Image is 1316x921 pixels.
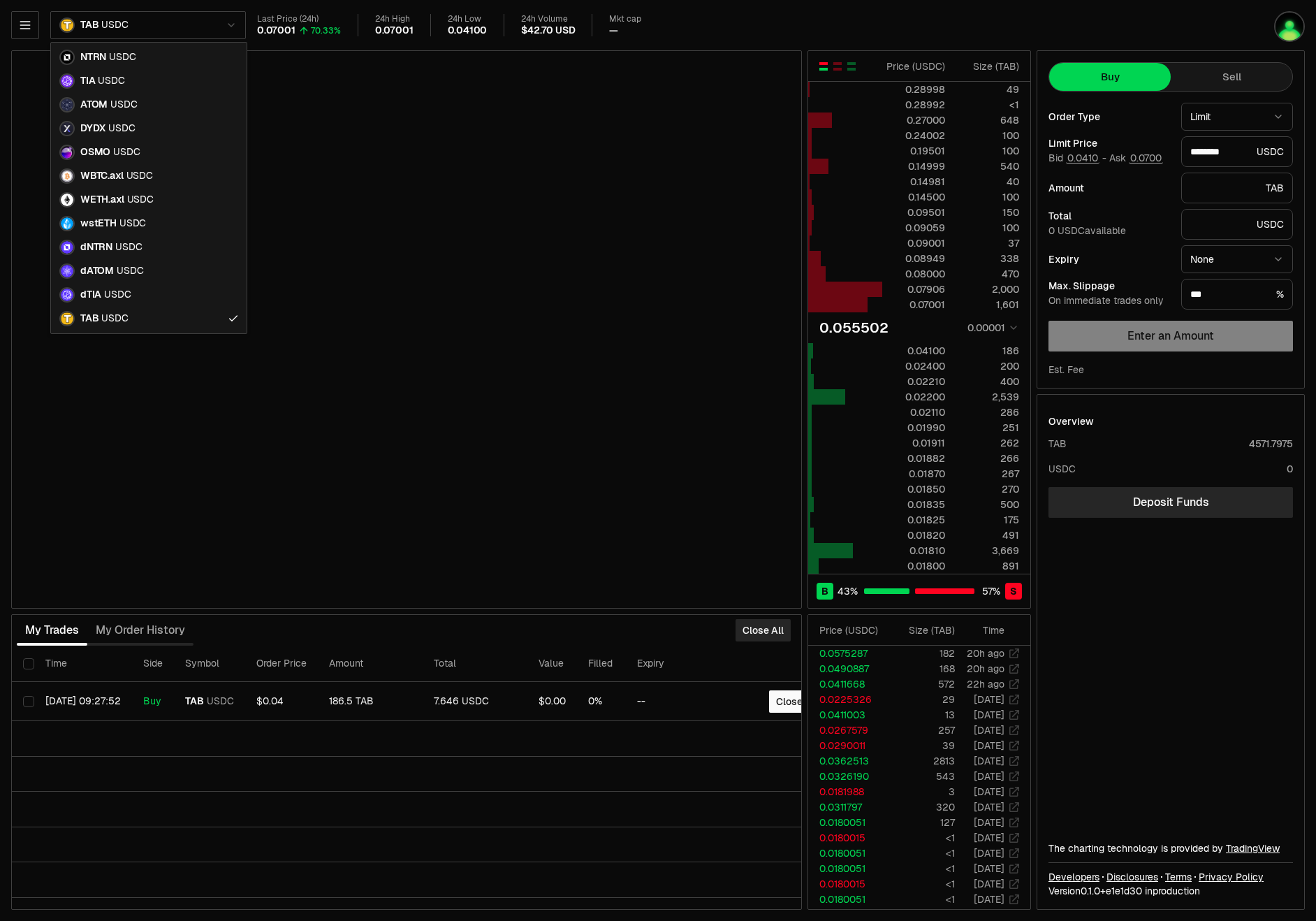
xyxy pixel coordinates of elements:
span: TAB [80,312,98,325]
span: USDC [104,289,131,301]
span: NTRN [80,51,106,64]
img: NTRN Logo [61,51,73,64]
img: DYDX Logo [61,122,73,135]
span: USDC [108,122,135,135]
img: WETH.axl Logo [61,194,73,206]
span: ATOM [80,99,108,111]
span: USDC [117,265,143,277]
span: dATOM [80,265,114,277]
span: TIA [80,75,95,87]
span: WBTC.axl [80,170,124,182]
img: TIA Logo [61,75,73,87]
img: TAB Logo [61,312,73,325]
span: USDC [115,241,142,254]
img: dTIA Logo [61,289,73,301]
img: WBTC.axl Logo [61,170,73,182]
img: OSMO Logo [61,146,73,159]
span: USDC [113,146,140,159]
span: USDC [98,75,124,87]
img: dATOM Logo [61,265,73,277]
span: USDC [126,170,153,182]
span: wstETH [80,217,117,230]
span: dTIA [80,289,101,301]
span: WETH.axl [80,194,124,206]
span: USDC [119,217,146,230]
span: USDC [109,51,136,64]
span: DYDX [80,122,105,135]
img: ATOM Logo [61,99,73,111]
img: wstETH Logo [61,217,73,230]
span: USDC [127,194,154,206]
img: dNTRN Logo [61,241,73,254]
span: dNTRN [80,241,112,254]
span: OSMO [80,146,110,159]
span: USDC [110,99,137,111]
span: USDC [101,312,128,325]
